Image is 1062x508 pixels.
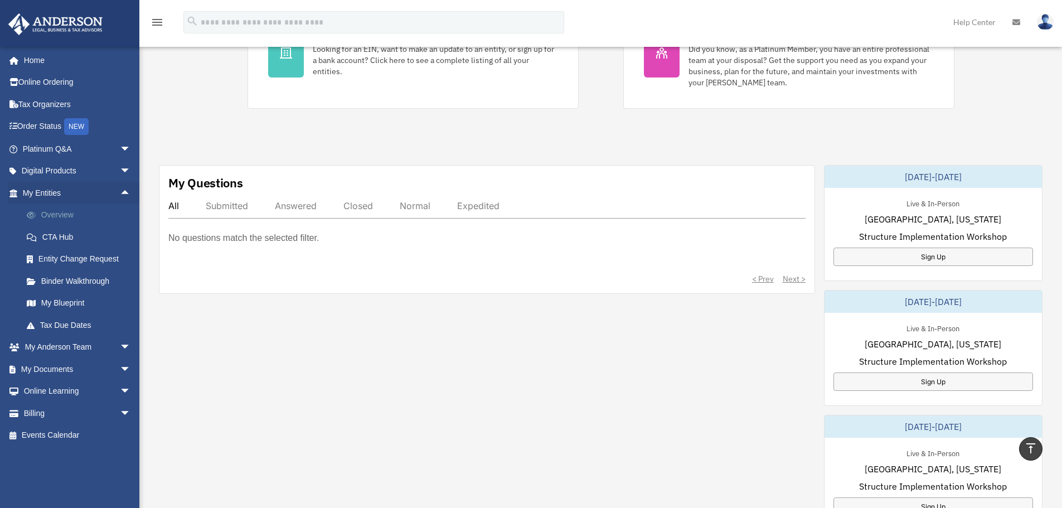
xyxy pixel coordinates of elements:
[8,71,148,94] a: Online Ordering
[688,43,934,88] div: Did you know, as a Platinum Member, you have an entire professional team at your disposal? Get th...
[8,160,148,182] a: Digital Productsarrow_drop_down
[457,200,500,211] div: Expedited
[186,15,198,27] i: search
[151,16,164,29] i: menu
[8,424,148,447] a: Events Calendar
[8,93,148,115] a: Tax Organizers
[833,372,1033,391] a: Sign Up
[16,204,148,226] a: Overview
[898,447,968,458] div: Live & In-Person
[5,13,106,35] img: Anderson Advisors Platinum Portal
[865,212,1001,226] span: [GEOGRAPHIC_DATA], [US_STATE]
[865,462,1001,476] span: [GEOGRAPHIC_DATA], [US_STATE]
[8,138,148,160] a: Platinum Q&Aarrow_drop_down
[120,138,142,161] span: arrow_drop_down
[8,402,148,424] a: Billingarrow_drop_down
[120,182,142,205] span: arrow_drop_up
[168,230,319,246] p: No questions match the selected filter.
[168,200,179,211] div: All
[343,200,373,211] div: Closed
[623,8,954,109] a: My Anderson Team Did you know, as a Platinum Member, you have an entire professional team at your...
[313,43,558,77] div: Looking for an EIN, want to make an update to an entity, or sign up for a bank account? Click her...
[120,380,142,403] span: arrow_drop_down
[825,415,1042,438] div: [DATE]-[DATE]
[833,248,1033,266] a: Sign Up
[898,197,968,209] div: Live & In-Person
[120,336,142,359] span: arrow_drop_down
[859,230,1007,243] span: Structure Implementation Workshop
[248,8,579,109] a: My Entities Looking for an EIN, want to make an update to an entity, or sign up for a bank accoun...
[1024,442,1037,455] i: vertical_align_top
[8,380,148,403] a: Online Learningarrow_drop_down
[206,200,248,211] div: Submitted
[898,322,968,333] div: Live & In-Person
[859,480,1007,493] span: Structure Implementation Workshop
[8,115,148,138] a: Order StatusNEW
[120,160,142,183] span: arrow_drop_down
[865,337,1001,351] span: [GEOGRAPHIC_DATA], [US_STATE]
[8,49,142,71] a: Home
[859,355,1007,368] span: Structure Implementation Workshop
[1037,14,1054,30] img: User Pic
[120,358,142,381] span: arrow_drop_down
[1019,437,1042,461] a: vertical_align_top
[168,175,243,191] div: My Questions
[825,291,1042,313] div: [DATE]-[DATE]
[275,200,317,211] div: Answered
[16,270,148,292] a: Binder Walkthrough
[64,118,89,135] div: NEW
[400,200,430,211] div: Normal
[16,314,148,336] a: Tax Due Dates
[8,182,148,204] a: My Entitiesarrow_drop_up
[16,248,148,270] a: Entity Change Request
[8,358,148,380] a: My Documentsarrow_drop_down
[825,166,1042,188] div: [DATE]-[DATE]
[120,402,142,425] span: arrow_drop_down
[8,336,148,359] a: My Anderson Teamarrow_drop_down
[16,292,148,315] a: My Blueprint
[151,20,164,29] a: menu
[16,226,148,248] a: CTA Hub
